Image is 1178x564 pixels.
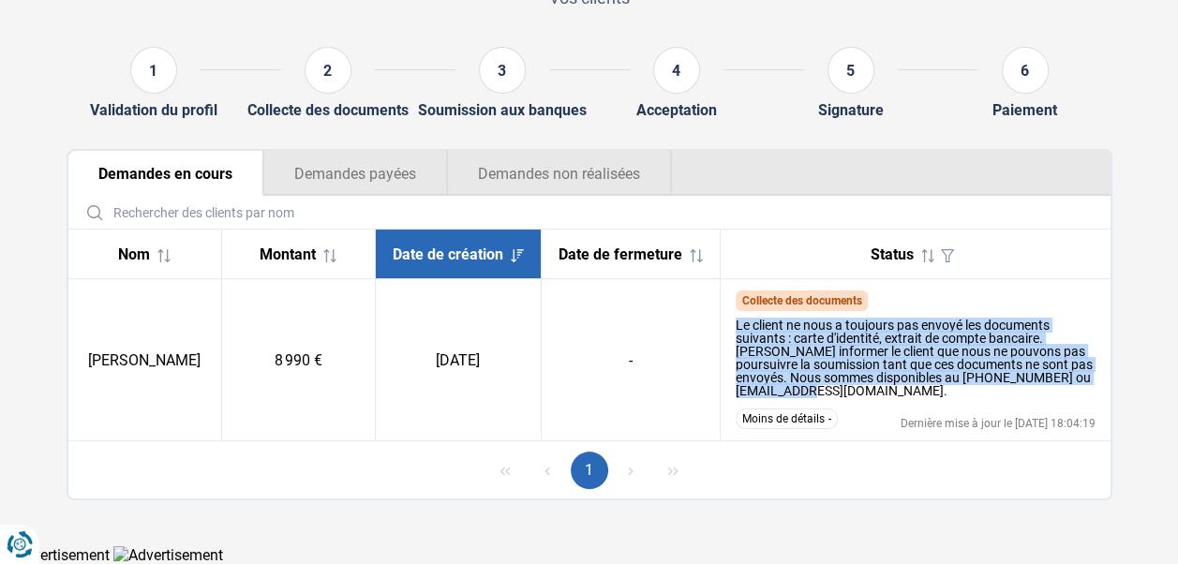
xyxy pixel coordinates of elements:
td: [DATE] [375,279,541,441]
button: Demandes non réalisées [447,151,672,196]
div: Dernière mise à jour le [DATE] 18:04:19 [901,418,1096,429]
div: Acceptation [636,101,717,119]
div: Validation du profil [90,101,217,119]
div: 6 [1002,47,1049,94]
div: Paiement [992,101,1057,119]
button: Last Page [654,452,692,489]
button: Previous Page [529,452,566,489]
div: 3 [479,47,526,94]
span: Montant [260,245,316,263]
span: Nom [118,245,150,263]
span: Date de création [393,245,503,263]
div: Le client ne nous a toujours pas envoyé les documents suivants : carte d'identité, extrait de com... [736,319,1096,397]
button: Moins de détails [736,408,838,429]
button: First Page [486,452,524,489]
td: 8 990 € [221,279,375,441]
div: 4 [653,47,700,94]
span: Collecte des documents [741,294,861,307]
button: Demandes en cours [68,151,263,196]
span: Date de fermeture [559,245,682,263]
span: Status [871,245,914,263]
div: Soumission aux banques [418,101,587,119]
div: Signature [818,101,884,119]
div: 2 [305,47,351,94]
div: 5 [828,47,874,94]
td: [PERSON_NAME] [68,279,222,441]
td: - [541,279,720,441]
img: Advertisement [113,546,223,564]
input: Rechercher des clients par nom [76,196,1103,229]
button: Demandes payées [263,151,447,196]
div: 1 [130,47,177,94]
div: Collecte des documents [247,101,409,119]
button: Page 1 [571,452,608,489]
button: Next Page [612,452,649,489]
